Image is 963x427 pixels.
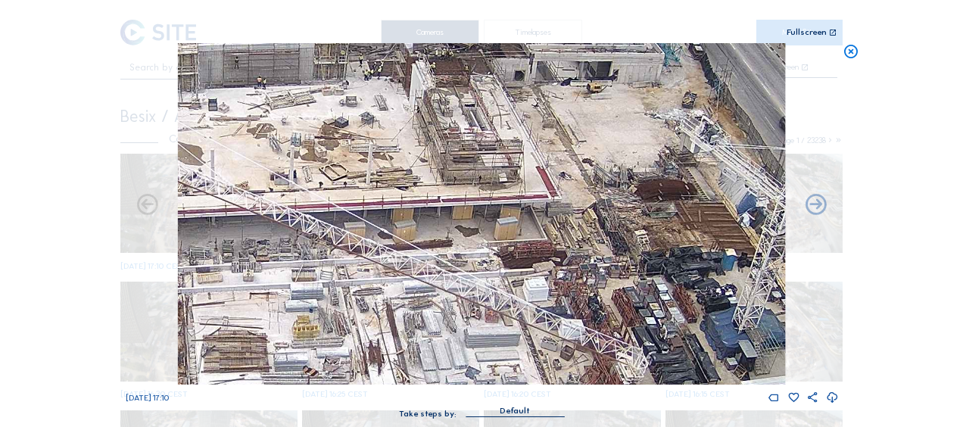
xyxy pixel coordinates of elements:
div: Default [466,404,564,416]
div: Fullscreen [787,28,827,37]
div: Default [500,404,530,418]
img: Image [178,43,785,385]
i: Forward [135,193,160,218]
div: Take steps by: [399,410,457,418]
i: Back [803,193,828,218]
span: [DATE] 17:10 [126,393,169,403]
